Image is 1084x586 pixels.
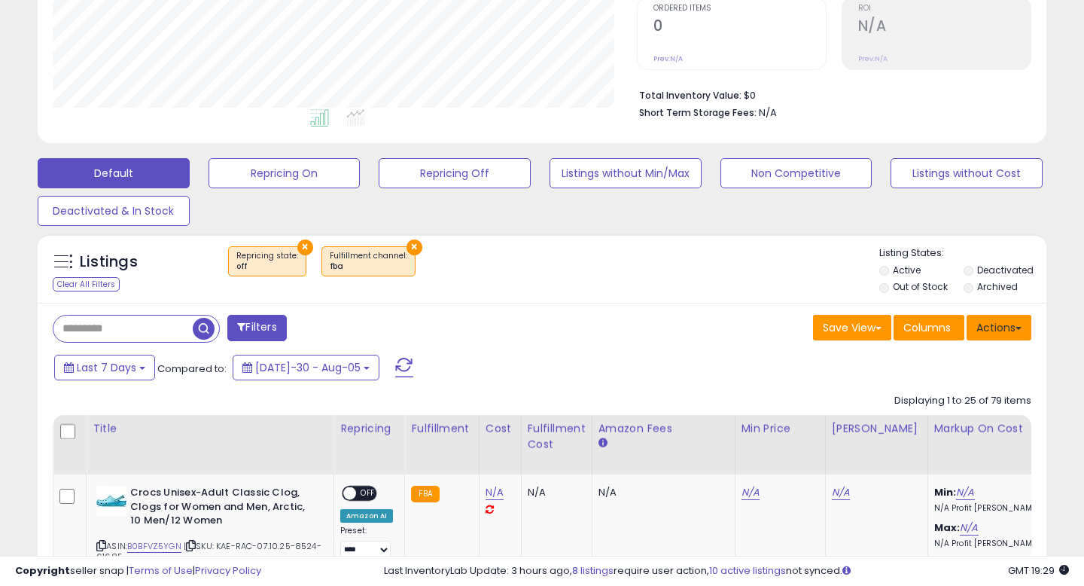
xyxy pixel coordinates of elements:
span: Columns [903,320,951,335]
span: [DATE]-30 - Aug-05 [255,360,361,375]
div: seller snap | | [15,564,261,578]
div: [PERSON_NAME] [832,421,921,437]
small: Prev: N/A [858,54,888,63]
button: Non Competitive [720,158,872,188]
button: Default [38,158,190,188]
div: Amazon Fees [598,421,729,437]
b: Short Term Storage Fees: [639,106,757,119]
div: ASIN: [96,486,322,581]
a: B0BFVZ5YGN [127,540,181,553]
div: Last InventoryLab Update: 3 hours ago, require user action, not synced. [384,564,1069,578]
button: Listings without Min/Max [550,158,702,188]
p: N/A Profit [PERSON_NAME] [934,539,1059,549]
label: Archived [977,280,1018,293]
button: Columns [894,315,964,340]
button: × [406,240,422,255]
span: Ordered Items [653,5,826,13]
span: Last 7 Days [77,360,136,375]
button: Listings without Cost [891,158,1043,188]
p: Listing States: [879,246,1047,261]
h2: 0 [653,17,826,38]
li: $0 [639,85,1020,103]
button: Last 7 Days [54,355,155,380]
div: Amazon AI [340,509,393,523]
a: N/A [486,485,504,500]
div: fba [330,261,407,272]
p: N/A Profit [PERSON_NAME] [934,503,1059,514]
button: [DATE]-30 - Aug-05 [233,355,379,380]
a: N/A [956,485,974,500]
div: Min Price [741,421,819,437]
span: Repricing state : [236,250,298,273]
div: off [236,261,298,272]
a: N/A [741,485,760,500]
span: N/A [759,105,777,120]
button: Repricing Off [379,158,531,188]
div: Fulfillment [411,421,472,437]
div: Displaying 1 to 25 of 79 items [894,394,1031,408]
a: N/A [832,485,850,500]
div: Title [93,421,327,437]
a: Terms of Use [129,563,193,578]
label: Out of Stock [893,280,948,293]
div: Repricing [340,421,398,437]
span: Fulfillment channel : [330,250,407,273]
div: N/A [598,486,723,499]
button: Repricing On [209,158,361,188]
b: Crocs Unisex-Adult Classic Clog, Clogs for Women and Men, Arctic, 10 Men/12 Women [130,486,313,532]
span: ROI [858,5,1031,13]
th: The percentage added to the cost of goods (COGS) that forms the calculator for Min & Max prices. [927,415,1070,475]
small: FBA [411,486,439,502]
a: 8 listings [572,563,614,578]
div: Markup on Cost [934,421,1064,437]
small: Prev: N/A [653,54,683,63]
h5: Listings [80,252,138,273]
button: × [297,240,313,255]
span: | SKU: KAE-RAC-07.10.25-8524-61685 [96,540,321,563]
div: N/A [528,486,580,499]
button: Save View [813,315,891,340]
img: 41tG76SK5fL._SL40_.jpg [96,486,126,516]
b: Max: [934,520,961,535]
button: Actions [967,315,1031,340]
a: N/A [960,520,978,536]
div: Cost [486,421,515,437]
a: 10 active listings [709,563,786,578]
button: Deactivated & In Stock [38,196,190,226]
div: Fulfillment Cost [528,421,586,453]
span: Compared to: [157,362,227,376]
b: Total Inventory Value: [639,89,741,102]
a: Privacy Policy [195,563,261,578]
small: Amazon Fees. [598,437,607,450]
label: Active [893,264,921,276]
button: Filters [227,315,286,341]
div: Clear All Filters [53,277,120,291]
div: Preset: [340,526,393,560]
strong: Copyright [15,563,70,578]
h2: N/A [858,17,1031,38]
label: Deactivated [977,264,1034,276]
span: OFF [356,487,380,500]
span: 2025-08-13 19:29 GMT [1008,563,1069,578]
b: Min: [934,485,957,499]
